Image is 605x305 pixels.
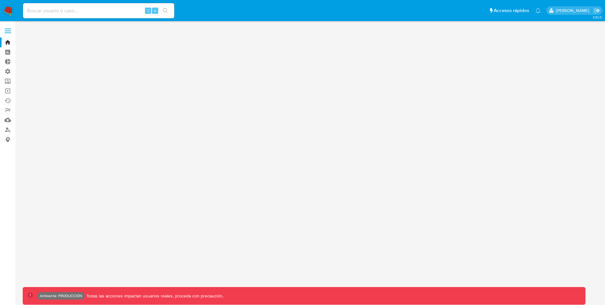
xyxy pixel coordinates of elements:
[535,8,541,13] a: Notificaciones
[23,7,174,15] input: Buscar usuario o caso...
[146,8,150,14] span: ⌥
[494,7,529,14] span: Accesos rápidos
[159,6,172,15] button: search-icon
[85,293,223,299] p: Todas las acciones impactan usuarios reales, proceda con precaución.
[556,8,591,14] p: ramiro.carbonell@mercadolibre.com.co
[154,8,156,14] span: s
[594,7,600,14] a: Salir
[40,295,82,297] p: Ambiente: PRODUCCIÓN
